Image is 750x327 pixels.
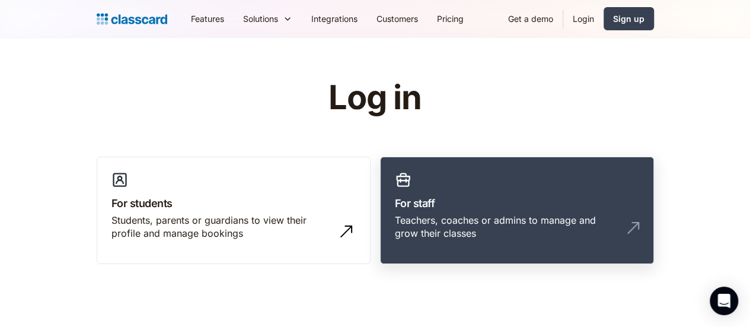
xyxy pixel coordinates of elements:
div: Students, parents or guardians to view their profile and manage bookings [111,214,332,240]
a: Sign up [604,7,654,30]
h3: For staff [395,195,639,211]
div: Teachers, coaches or admins to manage and grow their classes [395,214,615,240]
div: Open Intercom Messenger [710,287,738,315]
a: Customers [367,5,427,32]
a: Login [563,5,604,32]
h1: Log in [187,80,563,116]
div: Solutions [234,5,302,32]
a: For staffTeachers, coaches or admins to manage and grow their classes [380,157,654,265]
a: For studentsStudents, parents or guardians to view their profile and manage bookings [97,157,371,265]
a: Pricing [427,5,473,32]
div: Solutions [243,12,278,25]
a: Get a demo [499,5,563,32]
a: Logo [97,11,167,27]
a: Features [181,5,234,32]
h3: For students [111,195,356,211]
a: Integrations [302,5,367,32]
div: Sign up [613,12,644,25]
